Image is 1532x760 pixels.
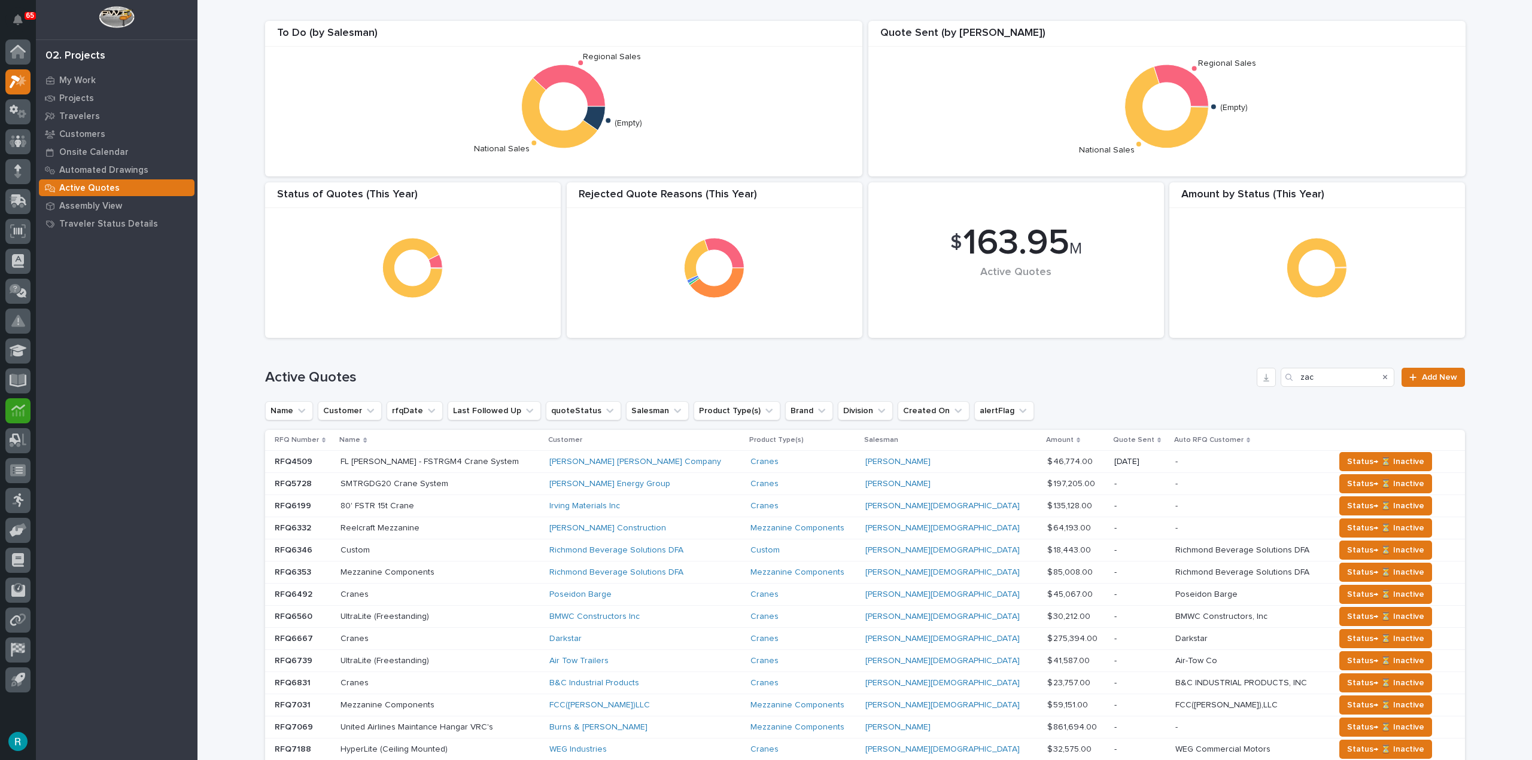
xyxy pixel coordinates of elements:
[275,499,314,511] p: RFQ6199
[750,501,779,511] a: Cranes
[549,722,648,732] a: Burns & [PERSON_NAME]
[1169,188,1465,208] div: Amount by Status (This Year)
[1175,720,1180,732] p: -
[265,561,1465,584] tr: RFQ6353RFQ6353 Mezzanine ComponentsMezzanine Components Richmond Beverage Solutions DFA Mezzanine...
[265,401,313,420] button: Name
[974,401,1034,420] button: alertFlag
[865,722,931,732] a: [PERSON_NAME]
[36,197,197,215] a: Assembly View
[1114,567,1166,578] p: -
[1347,609,1424,624] span: Status→ ⏳ Inactive
[341,654,431,666] p: UltraLite (Freestanding)
[963,225,1069,261] span: 163.95
[36,215,197,233] a: Traveler Status Details
[1198,59,1256,68] text: Regional Sales
[59,147,129,158] p: Onsite Calendar
[865,457,931,467] a: [PERSON_NAME]
[1047,742,1094,755] p: $ 32,575.00
[889,266,1144,304] div: Active Quotes
[549,523,666,533] a: [PERSON_NAME] Construction
[1175,631,1210,644] p: Darkstar
[1347,720,1424,734] span: Status→ ⏳ Inactive
[1114,722,1166,732] p: -
[265,650,1465,672] tr: RFQ6739RFQ6739 UltraLite (Freestanding)UltraLite (Freestanding) Air Tow Trailers Cranes [PERSON_N...
[1339,563,1432,582] button: Status→ ⏳ Inactive
[549,457,721,467] a: [PERSON_NAME] [PERSON_NAME] Company
[750,634,779,644] a: Cranes
[59,201,122,212] p: Assembly View
[1175,521,1180,533] p: -
[26,11,34,20] p: 65
[750,656,779,666] a: Cranes
[275,543,315,555] p: RFQ6346
[1347,676,1424,690] span: Status→ ⏳ Inactive
[1047,631,1100,644] p: $ 275,394.00
[265,369,1253,386] h1: Active Quotes
[1175,654,1220,666] p: Air-Tow Co
[1339,518,1432,538] button: Status→ ⏳ Inactive
[15,14,31,33] div: Notifications65
[275,565,314,578] p: RFQ6353
[865,567,1020,578] a: [PERSON_NAME][DEMOGRAPHIC_DATA]
[549,479,670,489] a: [PERSON_NAME] Energy Group
[549,567,683,578] a: Richmond Beverage Solutions DFA
[275,434,319,447] p: RFQ Number
[341,543,372,555] p: Custom
[448,401,541,420] button: Last Followed Up
[36,143,197,161] a: Onsite Calendar
[1175,609,1270,622] p: BMWC Constructors, Inc
[865,523,1020,533] a: [PERSON_NAME][DEMOGRAPHIC_DATA]
[1339,452,1432,471] button: Status→ ⏳ Inactive
[1047,676,1093,688] p: $ 23,757.00
[749,434,804,447] p: Product Type(s)
[36,125,197,143] a: Customers
[265,694,1465,716] tr: RFQ7031RFQ7031 Mezzanine ComponentsMezzanine Components FCC([PERSON_NAME])LLC Mezzanine Component...
[341,720,496,732] p: United Airlines Maintance Hangar VRC's
[546,401,621,420] button: quoteStatus
[99,6,134,28] img: Workspace Logo
[275,742,314,755] p: RFQ7188
[275,631,315,644] p: RFQ6667
[1047,587,1095,600] p: $ 45,067.00
[1114,700,1166,710] p: -
[750,479,779,489] a: Cranes
[1114,656,1166,666] p: -
[341,565,437,578] p: Mezzanine Components
[750,678,779,688] a: Cranes
[950,231,962,254] span: $
[341,499,417,511] p: 80' FSTR 15t Crane
[1281,368,1394,387] input: Search
[1175,698,1280,710] p: FCC([PERSON_NAME]),LLC
[626,401,689,420] button: Salesman
[59,75,96,86] p: My Work
[265,539,1465,561] tr: RFQ6346RFQ6346 CustomCustom Richmond Beverage Solutions DFA Custom [PERSON_NAME][DEMOGRAPHIC_DATA...
[1347,698,1424,712] span: Status→ ⏳ Inactive
[1047,454,1095,467] p: $ 46,774.00
[1339,740,1432,759] button: Status→ ⏳ Inactive
[1175,499,1180,511] p: -
[265,473,1465,495] tr: RFQ5728RFQ5728 SMTRGDG20 Crane SystemSMTRGDG20 Crane System [PERSON_NAME] Energy Group Cranes [PE...
[750,545,780,555] a: Custom
[1347,742,1424,756] span: Status→ ⏳ Inactive
[341,454,521,467] p: FL [PERSON_NAME] - FSTRGM4 Crane System
[5,7,31,32] button: Notifications
[549,634,582,644] a: Darkstar
[275,698,313,710] p: RFQ7031
[1175,543,1312,555] p: Richmond Beverage Solutions DFA
[865,634,1020,644] a: [PERSON_NAME][DEMOGRAPHIC_DATA]
[275,587,315,600] p: RFQ6492
[865,700,1020,710] a: [PERSON_NAME][DEMOGRAPHIC_DATA]
[1046,434,1074,447] p: Amount
[1047,477,1098,489] p: $ 197,205.00
[341,609,431,622] p: UltraLite (Freestanding)
[1220,103,1248,111] text: (Empty)
[474,145,530,153] text: National Sales
[1047,698,1090,710] p: $ 59,151.00
[549,656,609,666] a: Air Tow Trailers
[275,720,315,732] p: RFQ7069
[1339,695,1432,715] button: Status→ ⏳ Inactive
[750,744,779,755] a: Cranes
[1422,373,1457,381] span: Add New
[1047,565,1095,578] p: $ 85,008.00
